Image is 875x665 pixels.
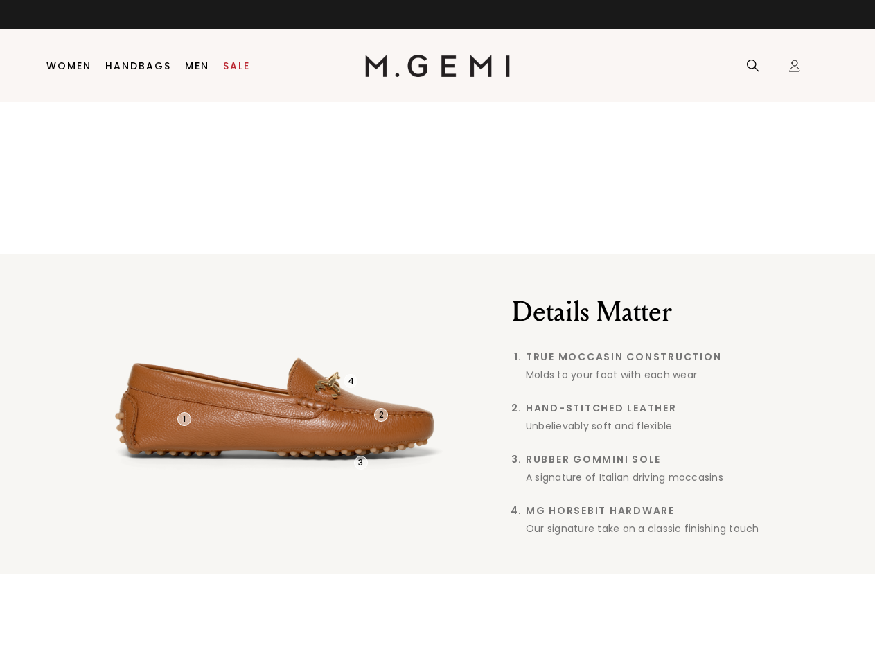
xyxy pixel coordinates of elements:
[223,60,250,71] a: Sale
[177,412,191,426] div: 1
[526,522,790,535] div: Our signature take on a classic finishing touch
[185,60,209,71] a: Men
[526,454,790,465] span: Rubber Gommini Sole
[365,55,510,77] img: M.Gemi
[512,295,790,328] h2: Details Matter
[526,419,790,433] div: Unbelievably soft and flexible
[105,60,171,71] a: Handbags
[526,505,790,516] span: MG Horsebit Hardware
[526,402,790,414] span: Hand-Stitched Leather
[354,456,368,470] div: 3
[526,351,790,362] span: True Moccasin Construction
[374,408,388,422] div: 2
[526,470,790,484] div: A signature of Italian driving moccasins
[46,60,91,71] a: Women
[526,368,790,382] div: Molds to your foot with each wear
[344,374,357,388] div: 4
